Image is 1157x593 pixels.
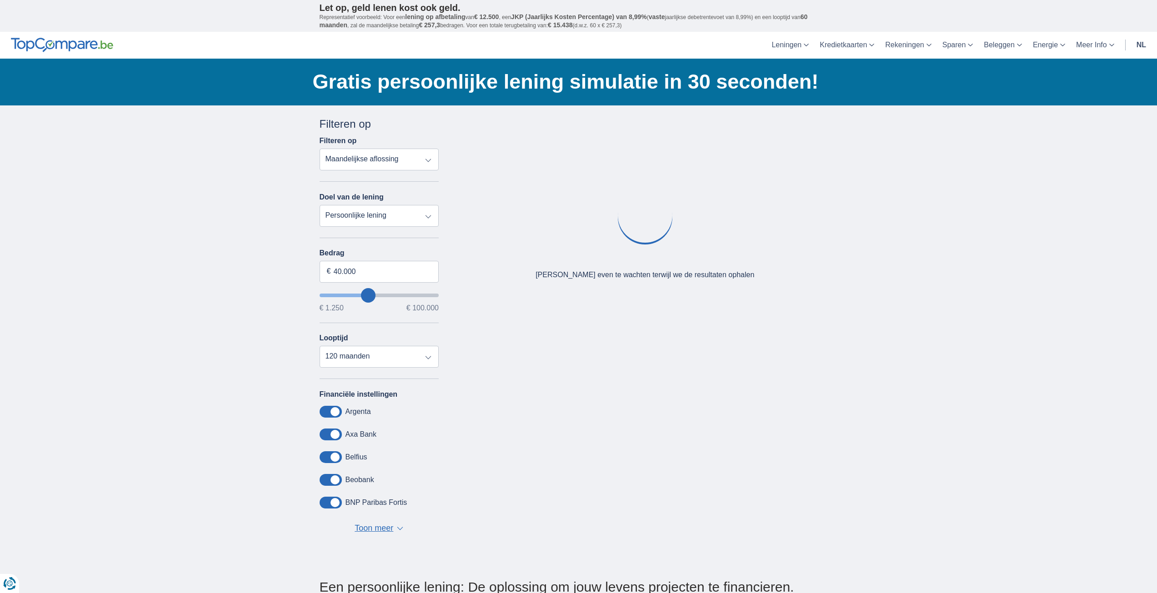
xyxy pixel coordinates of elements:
[320,13,838,30] p: Representatief voorbeeld: Voor een van , een ( jaarlijkse debetrentevoet van 8,99%) en een loopti...
[327,266,331,277] span: €
[649,13,665,20] span: vaste
[320,13,808,29] span: 60 maanden
[536,270,754,280] div: [PERSON_NAME] even te wachten terwijl we de resultaten ophalen
[419,21,440,29] span: € 257,3
[320,116,439,132] div: Filteren op
[320,390,398,399] label: Financiële instellingen
[511,13,647,20] span: JKP (Jaarlijks Kosten Percentage) van 8,99%
[814,32,880,59] a: Kredietkaarten
[1071,32,1120,59] a: Meer Info
[880,32,937,59] a: Rekeningen
[346,498,407,507] label: BNP Paribas Fortis
[320,334,348,342] label: Looptijd
[937,32,979,59] a: Sparen
[355,523,393,534] span: Toon meer
[320,304,344,312] span: € 1.250
[320,294,439,297] input: wantToBorrow
[1131,32,1152,59] a: nl
[346,476,374,484] label: Beobank
[978,32,1027,59] a: Beleggen
[474,13,499,20] span: € 12.500
[320,137,357,145] label: Filteren op
[406,304,439,312] span: € 100.000
[346,408,371,416] label: Argenta
[405,13,465,20] span: lening op afbetaling
[1027,32,1071,59] a: Energie
[352,522,406,535] button: Toon meer ▼
[320,2,838,13] p: Let op, geld lenen kost ook geld.
[313,68,838,96] h1: Gratis persoonlijke lening simulatie in 30 seconden!
[320,249,439,257] label: Bedrag
[548,21,573,29] span: € 15.438
[320,193,384,201] label: Doel van de lening
[346,453,367,461] label: Belfius
[397,527,403,530] span: ▼
[11,38,113,52] img: TopCompare
[766,32,814,59] a: Leningen
[346,430,376,439] label: Axa Bank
